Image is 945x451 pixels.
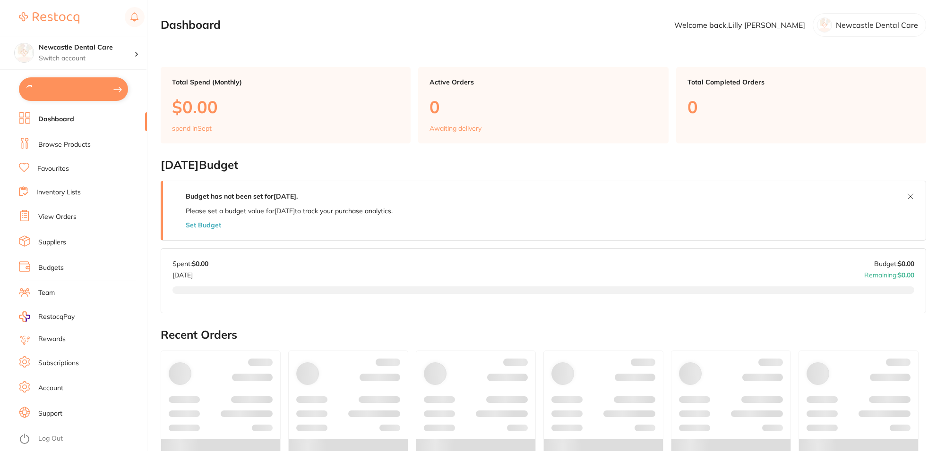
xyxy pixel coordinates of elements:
p: 0 [687,97,915,117]
p: 0 [430,97,657,117]
p: $0.00 [172,97,399,117]
a: Favourites [37,164,69,174]
a: Budgets [38,263,64,273]
p: Active Orders [430,78,657,86]
p: [DATE] [172,267,208,279]
a: Restocq Logo [19,7,79,29]
p: Spent: [172,260,208,267]
img: Restocq Logo [19,12,79,24]
a: Account [38,384,63,393]
a: View Orders [38,212,77,222]
a: Active Orders0Awaiting delivery [418,67,668,143]
button: Set Budget [186,221,221,229]
a: Total Completed Orders0 [676,67,926,143]
a: Support [38,409,62,418]
h2: Recent Orders [161,328,926,342]
p: Total Completed Orders [687,78,915,86]
p: Budget: [874,260,914,267]
h2: Dashboard [161,18,221,32]
a: Log Out [38,434,63,443]
a: Browse Products [38,140,91,150]
a: Team [38,288,55,298]
p: Awaiting delivery [430,125,481,132]
h2: [DATE] Budget [161,159,926,172]
strong: $0.00 [192,259,208,268]
span: RestocqPay [38,312,75,322]
strong: Budget has not been set for [DATE] . [186,192,298,200]
strong: $0.00 [898,271,914,279]
p: Please set a budget value for [DATE] to track your purchase analytics. [186,207,393,215]
img: RestocqPay [19,311,30,322]
h4: Newcastle Dental Care [39,43,134,52]
a: Suppliers [38,238,66,247]
a: Dashboard [38,115,74,124]
p: Switch account [39,54,134,63]
p: Remaining: [864,267,914,279]
p: Newcastle Dental Care [836,21,918,29]
p: Total Spend (Monthly) [172,78,399,86]
a: Subscriptions [38,359,79,368]
a: RestocqPay [19,311,75,322]
strong: $0.00 [898,259,914,268]
p: spend in Sept [172,125,212,132]
a: Rewards [38,334,66,344]
a: Total Spend (Monthly)$0.00spend inSept [161,67,411,143]
img: Newcastle Dental Care [15,43,34,62]
p: Welcome back, Lilly [PERSON_NAME] [674,21,805,29]
button: Log Out [19,432,144,447]
a: Inventory Lists [36,188,81,197]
